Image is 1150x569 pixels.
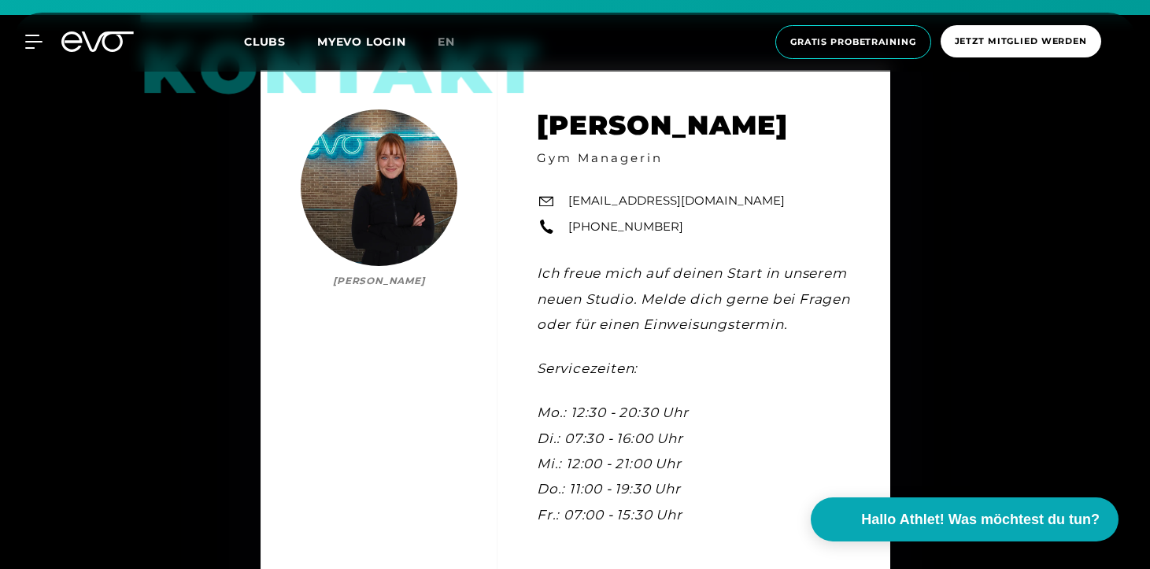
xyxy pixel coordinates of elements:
[811,497,1119,541] button: Hallo Athlet! Was möchtest du tun?
[568,192,785,210] a: [EMAIL_ADDRESS][DOMAIN_NAME]
[317,35,406,49] a: MYEVO LOGIN
[936,25,1106,59] a: Jetzt Mitglied werden
[438,33,474,51] a: en
[861,509,1100,530] span: Hallo Athlet! Was möchtest du tun?
[244,34,317,49] a: Clubs
[790,35,916,49] span: Gratis Probetraining
[771,25,936,59] a: Gratis Probetraining
[438,35,455,49] span: en
[568,217,683,235] a: [PHONE_NUMBER]
[244,35,286,49] span: Clubs
[955,35,1087,48] span: Jetzt Mitglied werden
